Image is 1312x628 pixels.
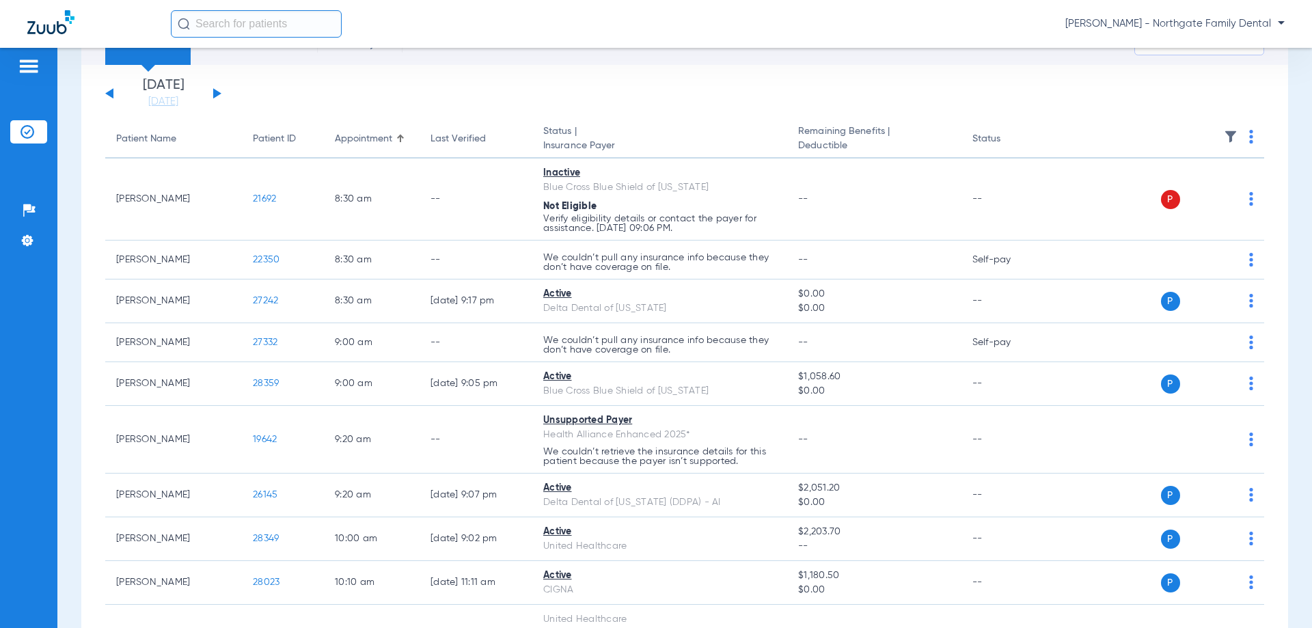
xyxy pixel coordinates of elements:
[253,132,313,146] div: Patient ID
[798,139,950,153] span: Deductible
[1161,530,1180,549] span: P
[543,495,776,510] div: Delta Dental of [US_STATE] (DDPA) - AI
[543,413,776,428] div: Unsupported Payer
[543,428,776,442] div: Health Alliance Enhanced 2025*
[1249,130,1253,144] img: group-dot-blue.svg
[335,132,392,146] div: Appointment
[324,561,420,605] td: 10:10 AM
[798,255,808,264] span: --
[961,474,1054,517] td: --
[420,279,532,323] td: [DATE] 9:17 PM
[798,583,950,597] span: $0.00
[543,525,776,539] div: Active
[324,279,420,323] td: 8:30 AM
[543,447,776,466] p: We couldn’t retrieve the insurance details for this patient because the payer isn’t supported.
[543,370,776,384] div: Active
[105,474,242,517] td: [PERSON_NAME]
[798,525,950,539] span: $2,203.70
[798,481,950,495] span: $2,051.20
[1249,575,1253,589] img: group-dot-blue.svg
[543,253,776,272] p: We couldn’t pull any insurance info because they don’t have coverage on file.
[543,569,776,583] div: Active
[961,561,1054,605] td: --
[543,287,776,301] div: Active
[105,323,242,362] td: [PERSON_NAME]
[543,539,776,554] div: United Healthcare
[324,406,420,474] td: 9:20 AM
[798,384,950,398] span: $0.00
[420,362,532,406] td: [DATE] 9:05 PM
[543,384,776,398] div: Blue Cross Blue Shield of [US_STATE]
[420,159,532,241] td: --
[105,517,242,561] td: [PERSON_NAME]
[543,583,776,597] div: CIGNA
[798,370,950,384] span: $1,058.60
[253,338,277,347] span: 27332
[798,569,950,583] span: $1,180.50
[543,612,776,627] div: United Healthcare
[324,362,420,406] td: 9:00 AM
[335,132,409,146] div: Appointment
[171,10,342,38] input: Search for patients
[798,287,950,301] span: $0.00
[1249,488,1253,502] img: group-dot-blue.svg
[961,362,1054,406] td: --
[543,139,776,153] span: Insurance Payer
[543,301,776,316] div: Delta Dental of [US_STATE]
[253,296,278,305] span: 27242
[105,362,242,406] td: [PERSON_NAME]
[324,159,420,241] td: 8:30 AM
[1249,377,1253,390] img: group-dot-blue.svg
[1161,190,1180,209] span: P
[543,336,776,355] p: We couldn’t pull any insurance info because they don’t have coverage on file.
[1224,130,1238,144] img: filter.svg
[1249,336,1253,349] img: group-dot-blue.svg
[253,577,279,587] span: 28023
[324,323,420,362] td: 9:00 AM
[27,10,74,34] img: Zuub Logo
[798,539,950,554] span: --
[420,517,532,561] td: [DATE] 9:02 PM
[420,406,532,474] td: --
[253,194,276,204] span: 21692
[1065,17,1285,31] span: [PERSON_NAME] - Northgate Family Dental
[543,202,597,211] span: Not Eligible
[430,132,521,146] div: Last Verified
[420,474,532,517] td: [DATE] 9:07 PM
[116,132,176,146] div: Patient Name
[798,338,808,347] span: --
[1161,573,1180,592] span: P
[961,323,1054,362] td: Self-pay
[253,490,277,500] span: 26145
[543,481,776,495] div: Active
[105,279,242,323] td: [PERSON_NAME]
[105,241,242,279] td: [PERSON_NAME]
[253,379,279,388] span: 28359
[543,166,776,180] div: Inactive
[178,18,190,30] img: Search Icon
[961,159,1054,241] td: --
[420,561,532,605] td: [DATE] 11:11 AM
[253,534,279,543] span: 28349
[1161,374,1180,394] span: P
[420,323,532,362] td: --
[105,561,242,605] td: [PERSON_NAME]
[961,279,1054,323] td: --
[961,517,1054,561] td: --
[1161,486,1180,505] span: P
[543,214,776,233] p: Verify eligibility details or contact the payer for assistance. [DATE] 09:06 PM.
[1249,192,1253,206] img: group-dot-blue.svg
[430,132,486,146] div: Last Verified
[798,194,808,204] span: --
[253,132,296,146] div: Patient ID
[105,159,242,241] td: [PERSON_NAME]
[1249,433,1253,446] img: group-dot-blue.svg
[105,406,242,474] td: [PERSON_NAME]
[787,120,961,159] th: Remaining Benefits |
[420,241,532,279] td: --
[1249,294,1253,308] img: group-dot-blue.svg
[543,180,776,195] div: Blue Cross Blue Shield of [US_STATE]
[253,255,279,264] span: 22350
[324,241,420,279] td: 8:30 AM
[1249,532,1253,545] img: group-dot-blue.svg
